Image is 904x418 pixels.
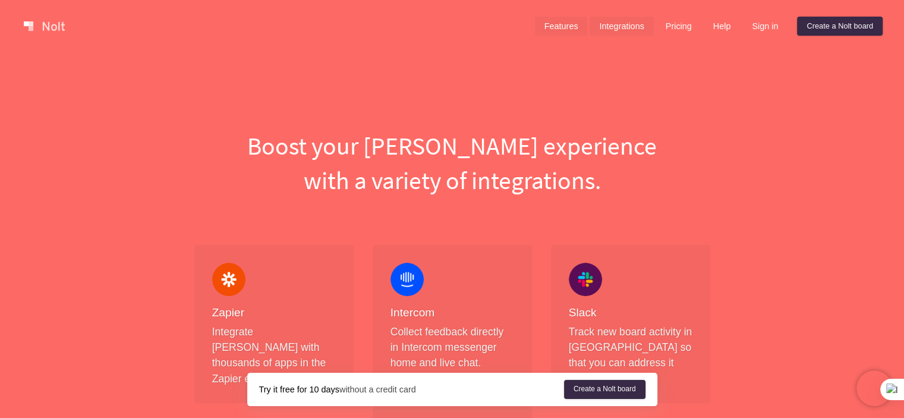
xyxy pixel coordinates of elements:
h4: Zapier [212,306,336,320]
a: Sign in [742,17,788,36]
a: Create a Nolt board [564,380,645,399]
a: Integrations [590,17,653,36]
strong: Try it free for 10 days [259,385,339,394]
p: Collect feedback directly in Intercom messenger home and live chat. [390,324,514,371]
h4: Slack [569,306,692,320]
h4: Intercom [390,306,514,320]
a: Features [535,17,588,36]
h1: Boost your [PERSON_NAME] experience with a variety of integrations. [185,128,720,197]
a: Help [704,17,741,36]
iframe: Chatra live chat [856,370,892,406]
div: without a credit card [259,384,564,395]
a: Pricing [656,17,701,36]
p: Track new board activity in [GEOGRAPHIC_DATA] so that you can address it quickly. [569,324,692,387]
a: Create a Nolt board [797,17,883,36]
p: Integrate [PERSON_NAME] with thousands of apps in the Zapier ecosystem. [212,324,336,387]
